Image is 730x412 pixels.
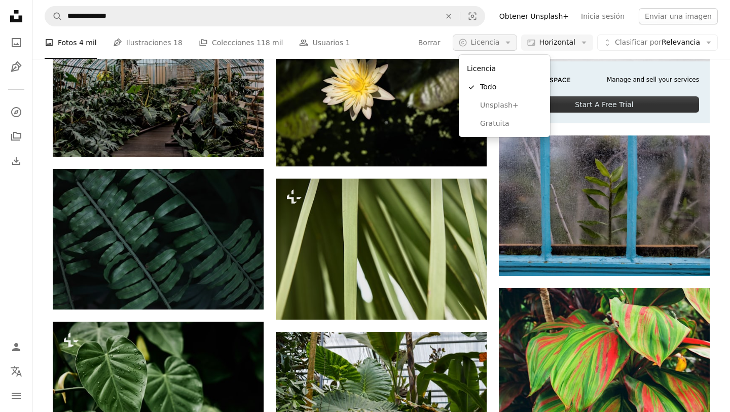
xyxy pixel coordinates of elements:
button: Licencia [453,35,517,51]
button: Horizontal [521,35,593,51]
div: Licencia [463,59,546,78]
span: Gratuita [480,119,542,129]
span: Todo [480,82,542,92]
span: Licencia [470,38,499,46]
span: Unsplash+ [480,100,542,111]
div: Licencia [459,55,550,137]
